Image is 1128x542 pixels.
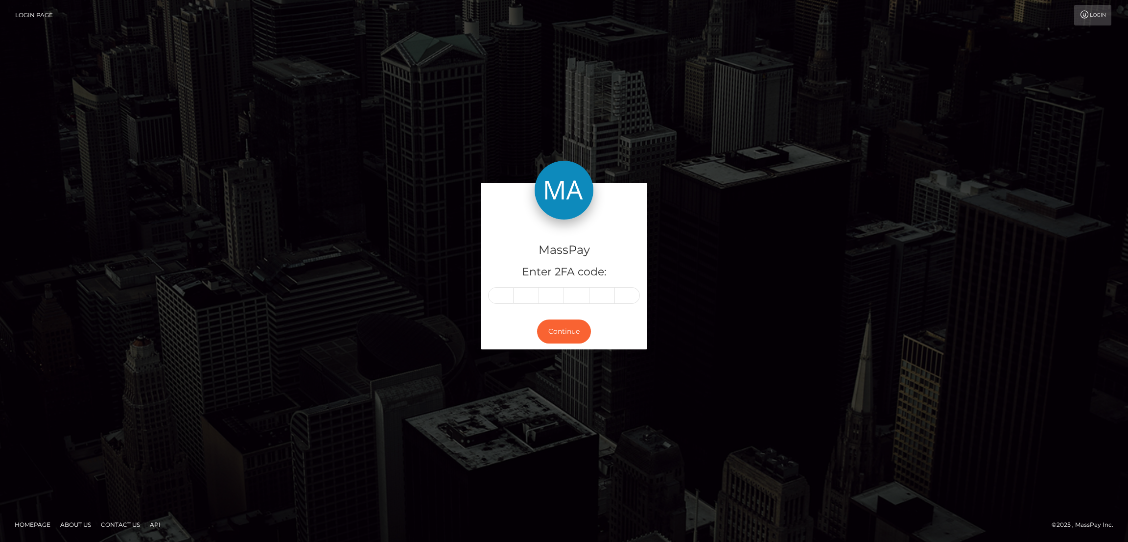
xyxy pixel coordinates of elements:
a: Contact Us [97,517,144,532]
a: Login Page [15,5,53,25]
div: © 2025 , MassPay Inc. [1052,519,1121,530]
img: MassPay [535,161,593,220]
a: Homepage [11,517,54,532]
a: Login [1074,5,1111,25]
a: About Us [56,517,95,532]
a: API [146,517,164,532]
button: Continue [537,320,591,344]
h4: MassPay [488,242,640,259]
h5: Enter 2FA code: [488,265,640,280]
